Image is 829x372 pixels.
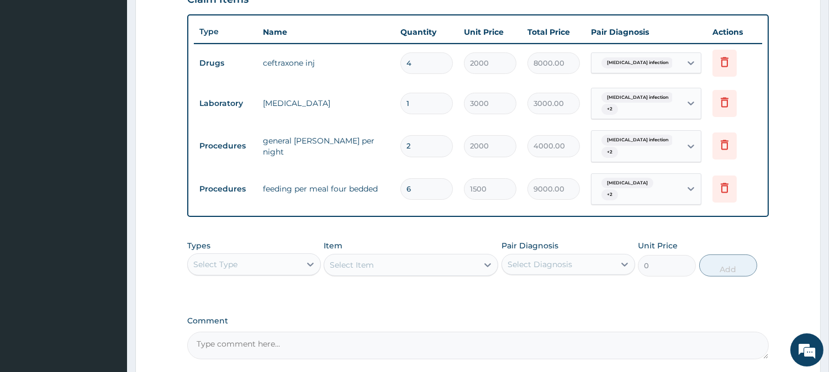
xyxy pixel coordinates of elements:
[601,104,618,115] span: + 2
[395,21,458,43] th: Quantity
[601,57,674,68] span: [MEDICAL_DATA] infection
[257,130,395,163] td: general [PERSON_NAME] per night
[458,21,522,43] th: Unit Price
[707,21,762,43] th: Actions
[601,147,618,158] span: + 2
[638,240,678,251] label: Unit Price
[64,114,152,226] span: We're online!
[194,136,257,156] td: Procedures
[522,21,585,43] th: Total Price
[194,22,257,42] th: Type
[257,178,395,200] td: feeding per meal four bedded
[6,252,210,290] textarea: Type your message and hit 'Enter'
[585,21,707,43] th: Pair Diagnosis
[20,55,45,83] img: d_794563401_company_1708531726252_794563401
[508,259,572,270] div: Select Diagnosis
[193,259,237,270] div: Select Type
[257,52,395,74] td: ceftraxone inj
[501,240,558,251] label: Pair Diagnosis
[194,93,257,114] td: Laboratory
[187,316,769,326] label: Comment
[257,92,395,114] td: [MEDICAL_DATA]
[601,92,674,103] span: [MEDICAL_DATA] infection
[187,241,210,251] label: Types
[57,62,186,76] div: Chat with us now
[181,6,208,32] div: Minimize live chat window
[601,189,618,200] span: + 2
[194,179,257,199] td: Procedures
[194,53,257,73] td: Drugs
[257,21,395,43] th: Name
[324,240,342,251] label: Item
[601,135,674,146] span: [MEDICAL_DATA] infection
[601,178,653,189] span: [MEDICAL_DATA]
[699,254,757,277] button: Add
